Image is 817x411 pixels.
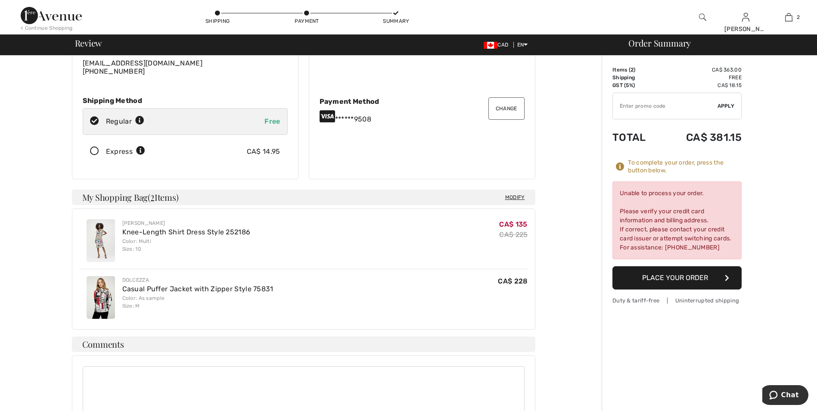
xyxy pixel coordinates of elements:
[21,24,73,32] div: < Continue Shopping
[612,296,742,305] div: Duty & tariff-free | Uninterrupted shipping
[631,67,634,73] span: 2
[264,117,280,125] span: Free
[106,146,145,157] div: Express
[628,159,742,174] div: To complete your order, press the button below.
[122,294,273,310] div: Color: As sample Size: M
[484,42,512,48] span: CAD
[505,193,525,202] span: Modify
[75,39,102,47] span: Review
[612,123,661,152] td: Total
[612,81,661,89] td: GST (5%)
[488,97,525,120] button: Change
[699,12,706,22] img: search the website
[613,93,718,119] input: Promo code
[661,74,742,81] td: Free
[122,276,273,284] div: Dolcezza
[72,190,535,205] h4: My Shopping Bag
[484,42,497,49] img: Canadian Dollar
[205,17,230,25] div: Shipping
[661,123,742,152] td: CA$ 381.15
[148,191,178,203] span: ( Items)
[742,13,749,21] a: Sign In
[618,39,812,47] div: Order Summary
[87,219,115,262] img: Knee-Length Shirt Dress Style 252186
[294,17,320,25] div: Payment
[83,97,288,105] div: Shipping Method
[661,81,742,89] td: CA$ 18.15
[785,12,792,22] img: My Bag
[517,42,528,48] span: EN
[247,146,280,157] div: CA$ 14.95
[718,102,735,110] span: Apply
[122,285,273,293] a: Casual Puffer Jacket with Zipper Style 75831
[150,191,155,202] span: 2
[612,266,742,290] button: Place Your Order
[499,220,527,228] span: CA$ 135
[320,97,525,106] div: Payment Method
[87,276,115,319] img: Casual Puffer Jacket with Zipper Style 75831
[724,25,767,34] div: [PERSON_NAME]
[106,116,144,127] div: Regular
[612,181,742,259] div: Unable to process your order. Please verify your credit card information and billing address. If ...
[72,336,535,352] h4: Comments
[612,66,661,74] td: Items ( )
[498,277,528,285] span: CA$ 228
[122,237,251,253] div: Color: Multi Size: 10
[612,74,661,81] td: Shipping
[767,12,810,22] a: 2
[499,230,528,239] s: CA$ 225
[762,385,808,407] iframe: Opens a widget where you can chat to one of our agents
[797,13,800,21] span: 2
[122,228,251,236] a: Knee-Length Shirt Dress Style 252186
[383,17,409,25] div: Summary
[742,12,749,22] img: My Info
[21,7,82,24] img: 1ère Avenue
[661,66,742,74] td: CA$ 363.00
[122,219,251,227] div: [PERSON_NAME]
